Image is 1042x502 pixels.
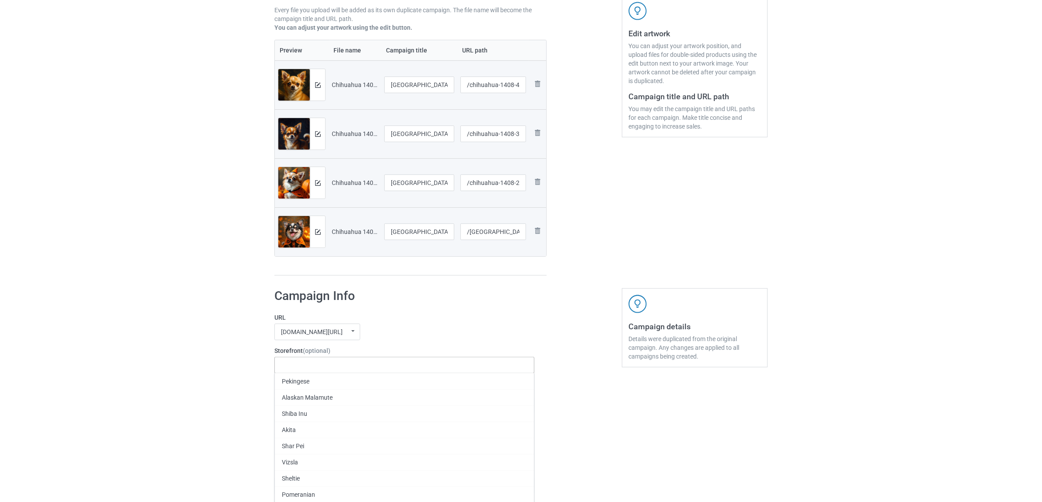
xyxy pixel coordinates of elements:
[332,227,378,236] div: Chihuahua 1408.jpg
[315,229,321,235] img: svg+xml;base64,PD94bWwgdmVyc2lvbj0iMS4wIiBlbmNvZGluZz0iVVRGLTgiPz4KPHN2ZyB3aWR0aD0iMTRweCIgaGVpZ2...
[332,80,378,89] div: Chihuahua 1408-4.jpg
[628,335,761,361] div: Details were duplicated from the original campaign. Any changes are applied to all campaigns bein...
[275,438,534,454] div: Shar Pei
[275,405,534,422] div: Shiba Inu
[628,321,761,331] h3: Campaign details
[628,42,761,85] div: You can adjust your artwork position, and upload files for double-sided products using the edit b...
[315,82,321,88] img: svg+xml;base64,PD94bWwgdmVyc2lvbj0iMS4wIiBlbmNvZGluZz0iVVRGLTgiPz4KPHN2ZyB3aWR0aD0iMTRweCIgaGVpZ2...
[628,28,761,38] h3: Edit artwork
[274,24,412,31] b: You can adjust your artwork using the edit button.
[275,389,534,405] div: Alaskan Malamute
[628,105,761,131] div: You may edit the campaign title and URL paths for each campaign. Make title concise and engaging ...
[332,129,378,138] div: Chihuahua 1408-3.jpg
[274,313,534,322] label: URL
[275,422,534,438] div: Akita
[532,226,543,236] img: svg+xml;base64,PD94bWwgdmVyc2lvbj0iMS4wIiBlbmNvZGluZz0iVVRGLTgiPz4KPHN2ZyB3aWR0aD0iMjhweCIgaGVpZ2...
[315,180,321,186] img: svg+xml;base64,PD94bWwgdmVyc2lvbj0iMS4wIiBlbmNvZGluZz0iVVRGLTgiPz4KPHN2ZyB3aWR0aD0iMTRweCIgaGVpZ2...
[628,2,647,20] img: svg+xml;base64,PD94bWwgdmVyc2lvbj0iMS4wIiBlbmNvZGluZz0iVVRGLTgiPz4KPHN2ZyB3aWR0aD0iNDJweCIgaGVpZ2...
[532,177,543,187] img: svg+xml;base64,PD94bWwgdmVyc2lvbj0iMS4wIiBlbmNvZGluZz0iVVRGLTgiPz4KPHN2ZyB3aWR0aD0iMjhweCIgaGVpZ2...
[532,79,543,89] img: svg+xml;base64,PD94bWwgdmVyc2lvbj0iMS4wIiBlbmNvZGluZz0iVVRGLTgiPz4KPHN2ZyB3aWR0aD0iMjhweCIgaGVpZ2...
[329,40,381,60] th: File name
[628,295,647,313] img: svg+xml;base64,PD94bWwgdmVyc2lvbj0iMS4wIiBlbmNvZGluZz0iVVRGLTgiPz4KPHN2ZyB3aWR0aD0iNDJweCIgaGVpZ2...
[332,178,378,187] div: Chihuahua 1408-2.jpg
[278,69,310,112] img: original.jpg
[532,128,543,138] img: svg+xml;base64,PD94bWwgdmVyc2lvbj0iMS4wIiBlbmNvZGluZz0iVVRGLTgiPz4KPHN2ZyB3aWR0aD0iMjhweCIgaGVpZ2...
[274,288,534,304] h1: Campaign Info
[628,91,761,101] h3: Campaign title and URL path
[278,167,310,210] img: original.jpg
[275,373,534,389] div: Pekingese
[274,6,547,23] p: Every file you upload will be added as its own duplicate campaign. The file name will become the ...
[274,346,534,355] label: Storefront
[275,470,534,486] div: Sheltie
[303,347,330,354] span: (optional)
[275,40,329,60] th: Preview
[275,454,534,470] div: Vizsla
[278,118,310,161] img: original.jpg
[381,40,457,60] th: Campaign title
[278,216,310,259] img: original.jpg
[315,131,321,137] img: svg+xml;base64,PD94bWwgdmVyc2lvbj0iMS4wIiBlbmNvZGluZz0iVVRGLTgiPz4KPHN2ZyB3aWR0aD0iMTRweCIgaGVpZ2...
[457,40,530,60] th: URL path
[281,329,343,335] div: [DOMAIN_NAME][URL]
